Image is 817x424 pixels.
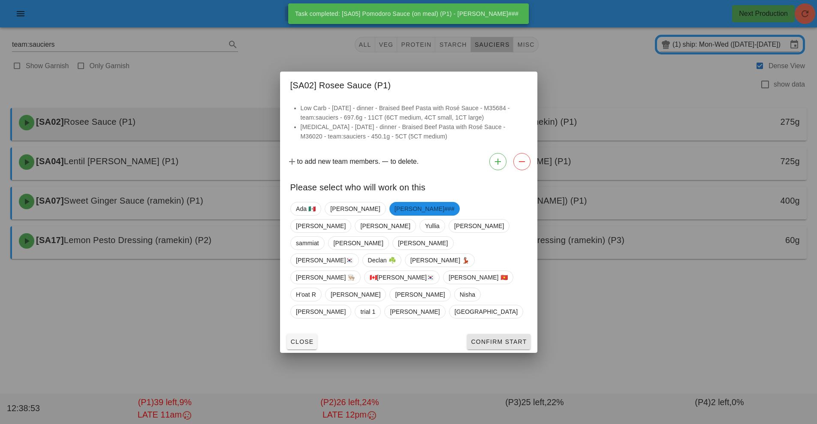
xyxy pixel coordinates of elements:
[330,288,380,301] span: [PERSON_NAME]
[301,103,527,122] li: Low Carb - [DATE] - dinner - Braised Beef Pasta with Rosé Sauce - M35684 - team:sauciers - 697.6g...
[296,237,319,250] span: sammiat
[296,254,353,267] span: [PERSON_NAME]🇰🇷
[454,220,503,232] span: [PERSON_NAME]
[296,288,316,301] span: H'oat R
[280,150,537,174] div: to add new team members. to delete.
[398,237,448,250] span: [PERSON_NAME]
[459,288,475,301] span: Nisha
[287,334,317,349] button: Close
[360,305,375,318] span: trial 1
[280,174,537,198] div: Please select who will work on this
[410,254,469,267] span: [PERSON_NAME] 💃🏽
[290,338,314,345] span: Close
[390,305,440,318] span: [PERSON_NAME]
[296,305,346,318] span: [PERSON_NAME]
[369,271,434,284] span: 🇨🇦[PERSON_NAME]🇰🇷
[301,122,527,141] li: [MEDICAL_DATA] - [DATE] - dinner - Braised Beef Pasta with Rosé Sauce - M36020 - team:sauciers - ...
[395,288,445,301] span: [PERSON_NAME]
[470,338,527,345] span: Confirm Start
[425,220,439,232] span: Yullia
[330,202,380,215] span: [PERSON_NAME]
[394,202,454,216] span: [PERSON_NAME]###
[368,254,395,267] span: Declan ☘️
[449,271,508,284] span: [PERSON_NAME] 🇻🇳
[280,72,537,96] div: [SA02] Rosee Sauce (P1)
[296,202,316,215] span: Ada 🇲🇽
[296,220,346,232] span: [PERSON_NAME]
[360,220,410,232] span: [PERSON_NAME]
[296,271,355,284] span: [PERSON_NAME] 👨🏼‍🍳
[467,334,530,349] button: Confirm Start
[454,305,517,318] span: [GEOGRAPHIC_DATA]
[333,237,383,250] span: [PERSON_NAME]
